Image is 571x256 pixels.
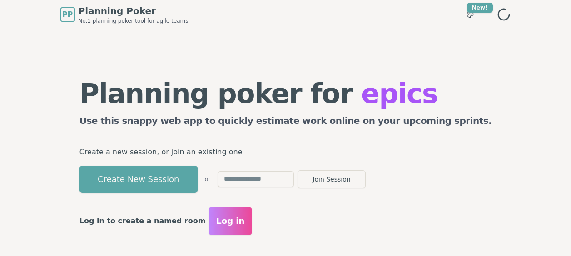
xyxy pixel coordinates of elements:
[79,166,198,193] button: Create New Session
[62,9,73,20] span: PP
[79,215,206,227] p: Log in to create a named room
[79,5,189,17] span: Planning Poker
[79,17,189,25] span: No.1 planning poker tool for agile teams
[216,215,244,227] span: Log in
[462,6,478,23] button: New!
[60,5,189,25] a: PPPlanning PokerNo.1 planning poker tool for agile teams
[79,114,492,131] h2: Use this snappy web app to quickly estimate work online on your upcoming sprints.
[79,80,492,107] h1: Planning poker for
[79,146,492,158] p: Create a new session, or join an existing one
[205,176,210,183] span: or
[298,170,366,188] button: Join Session
[209,207,252,235] button: Log in
[467,3,493,13] div: New!
[361,78,437,109] span: epics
